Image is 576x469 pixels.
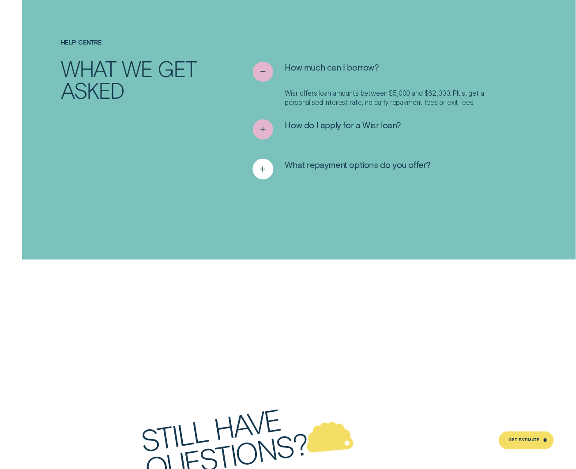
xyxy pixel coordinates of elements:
span: How much can I borrow? [285,62,379,73]
span: How do I apply for a Wisr loan? [285,119,402,130]
div: Still [139,416,210,454]
a: Get Estimate [499,432,553,450]
h2: What we get asked [61,58,208,101]
button: See more [253,119,401,140]
div: have [212,405,282,443]
h4: Help Centre [61,39,208,46]
button: See more [253,159,431,179]
span: What repayment options do you offer? [285,159,431,170]
button: See less [253,62,379,82]
p: Wisr offers loan amounts between $5,000 and $62,000. Plus, get a personalised interest rate, no e... [285,89,516,107]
